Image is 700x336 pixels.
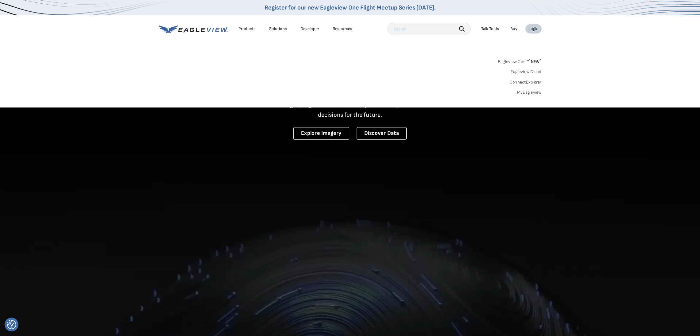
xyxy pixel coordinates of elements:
a: Eagleview Cloud [511,69,542,75]
a: Register for our new Eagleview One Flight Meetup Series [DATE]. [265,4,436,11]
div: Resources [333,26,352,32]
a: Explore Imagery [293,127,349,140]
button: Consent Preferences [7,320,16,329]
img: Revisit consent button [7,320,16,329]
a: Developer [300,26,319,32]
a: MyEagleview [517,90,542,95]
span: NEW [529,59,541,64]
div: Solutions [269,26,287,32]
a: Discover Data [357,127,407,140]
a: Eagleview One™*NEW* [498,57,542,64]
div: Talk To Us [481,26,499,32]
input: Search [387,23,471,35]
div: Products [238,26,256,32]
div: Login [528,26,539,32]
a: ConnectExplorer [510,80,542,85]
a: Buy [510,26,517,32]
